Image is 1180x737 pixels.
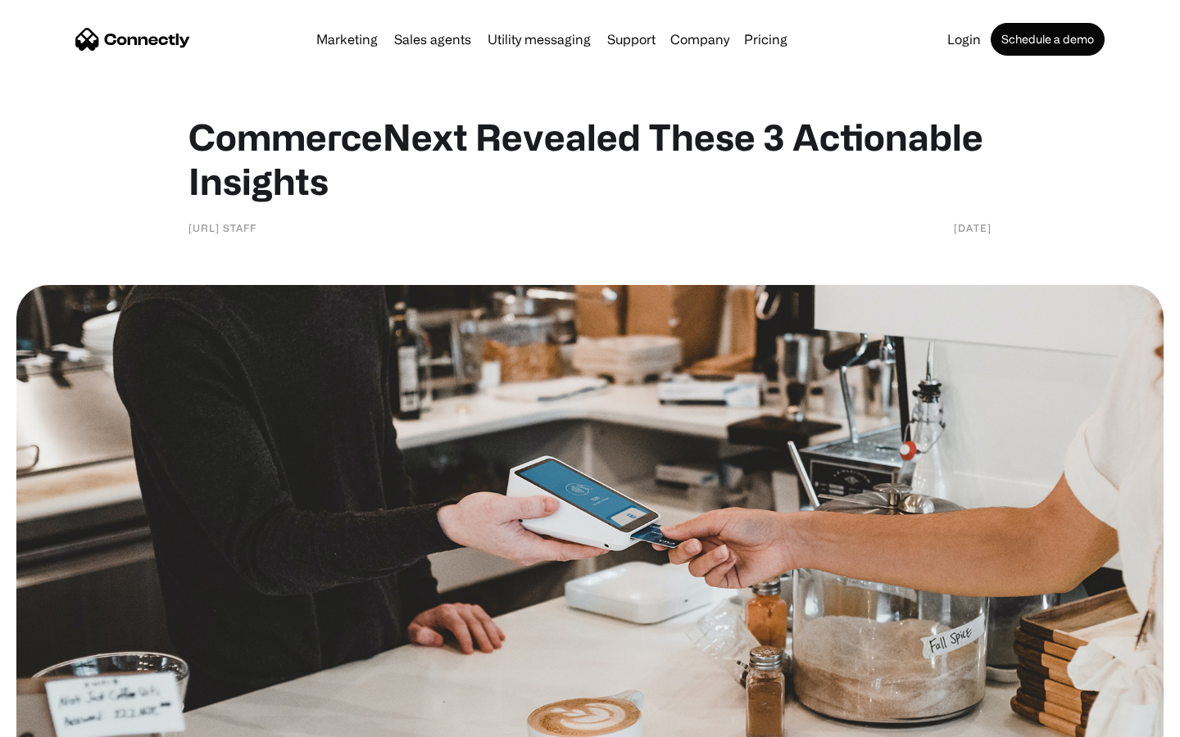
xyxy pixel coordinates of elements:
[954,219,992,236] div: [DATE]
[481,33,597,46] a: Utility messaging
[75,27,190,52] a: home
[188,115,992,203] h1: CommerceNext Revealed These 3 Actionable Insights
[941,33,987,46] a: Login
[310,33,384,46] a: Marketing
[388,33,478,46] a: Sales agents
[601,33,662,46] a: Support
[991,23,1105,56] a: Schedule a demo
[670,28,729,51] div: Company
[737,33,794,46] a: Pricing
[665,28,734,51] div: Company
[16,708,98,731] aside: Language selected: English
[188,219,256,236] div: [URL] Staff
[33,708,98,731] ul: Language list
